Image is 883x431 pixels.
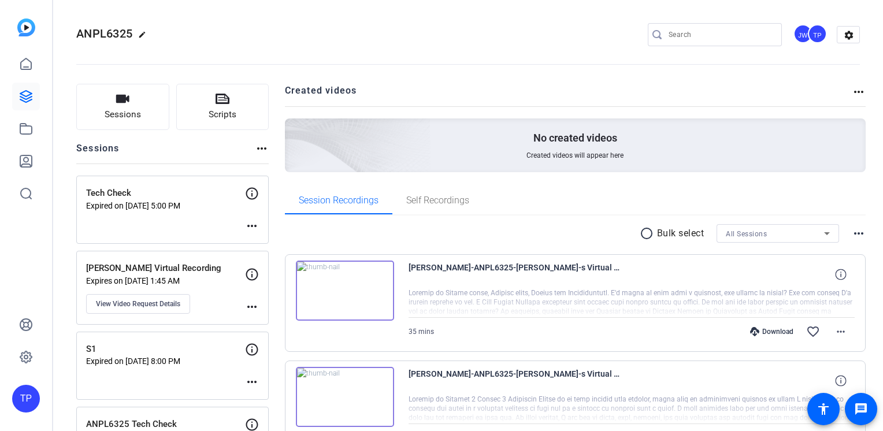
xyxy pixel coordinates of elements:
mat-icon: more_horiz [245,219,259,233]
ngx-avatar: Tommy Perez [808,24,828,44]
p: Tech Check [86,187,245,200]
button: View Video Request Details [86,294,190,314]
img: blue-gradient.svg [17,18,35,36]
span: Scripts [209,108,236,121]
mat-icon: more_horiz [852,85,866,99]
p: Expired on [DATE] 5:00 PM [86,201,245,210]
div: JW [793,24,812,43]
mat-icon: more_horiz [245,375,259,389]
input: Search [669,28,773,42]
mat-icon: more_horiz [852,226,866,240]
p: S1 [86,343,245,356]
p: [PERSON_NAME] Virtual Recording [86,262,245,275]
span: Sessions [105,108,141,121]
mat-icon: favorite_border [806,325,820,339]
p: ANPL6325 Tech Check [86,418,245,431]
p: Expired on [DATE] 8:00 PM [86,356,245,366]
span: All Sessions [726,230,767,238]
span: Created videos will appear here [526,151,624,160]
mat-icon: accessibility [817,402,830,416]
ngx-avatar: Justin Wilbur [793,24,814,44]
mat-icon: more_horiz [245,300,259,314]
button: Scripts [176,84,269,130]
div: TP [12,385,40,413]
div: TP [808,24,827,43]
span: Self Recordings [406,196,469,205]
img: thumb-nail [296,261,394,321]
img: thumb-nail [296,367,394,427]
mat-icon: message [854,402,868,416]
span: Session Recordings [299,196,379,205]
mat-icon: settings [837,27,860,44]
div: Download [744,327,799,336]
mat-icon: edit [138,31,152,44]
span: ANPL6325 [76,27,132,40]
p: Bulk select [657,226,704,240]
span: View Video Request Details [96,299,180,309]
h2: Created videos [285,84,852,106]
mat-icon: more_horiz [834,325,848,339]
h2: Sessions [76,142,120,164]
span: 35 mins [409,328,434,336]
span: [PERSON_NAME]-ANPL6325-[PERSON_NAME]-s Virtual Recording-1755711683040-screen [409,367,622,395]
button: Sessions [76,84,169,130]
p: No created videos [533,131,617,145]
span: [PERSON_NAME]-ANPL6325-[PERSON_NAME]-s Virtual Recording-1756235774408-screen [409,261,622,288]
mat-icon: more_horiz [255,142,269,155]
mat-icon: radio_button_unchecked [640,226,657,240]
p: Expires on [DATE] 1:45 AM [86,276,245,285]
img: Creted videos background [155,4,431,255]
